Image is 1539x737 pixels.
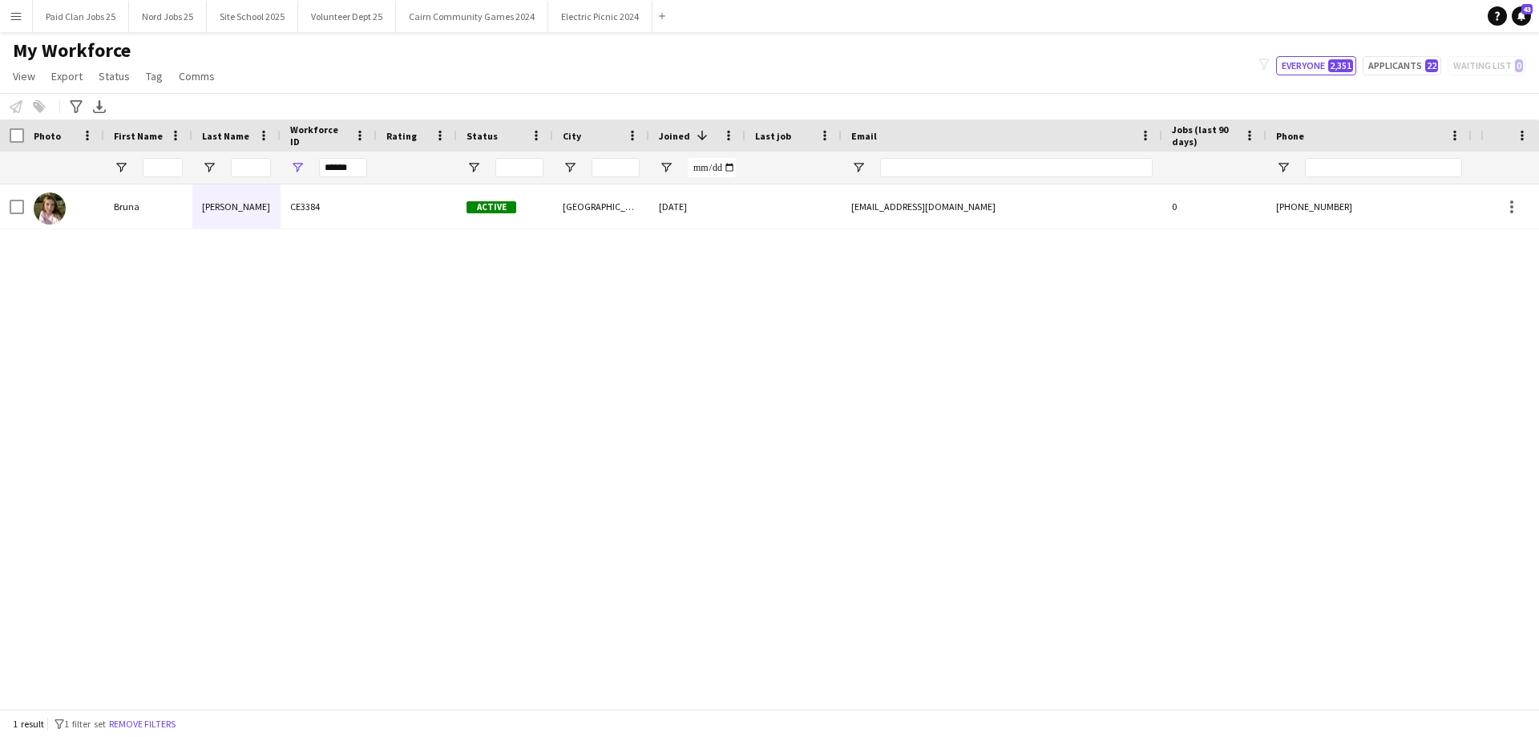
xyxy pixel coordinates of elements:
div: [GEOGRAPHIC_DATA] [553,184,649,229]
input: Email Filter Input [880,158,1153,177]
a: Status [92,66,136,87]
a: 43 [1512,6,1531,26]
button: Everyone2,351 [1276,56,1356,75]
span: Export [51,69,83,83]
span: Comms [179,69,215,83]
div: [PHONE_NUMBER] [1266,184,1472,229]
input: Phone Filter Input [1305,158,1462,177]
span: Rating [386,130,417,142]
div: [EMAIL_ADDRESS][DOMAIN_NAME] [842,184,1162,229]
span: Jobs (last 90 days) [1172,124,1238,148]
button: Applicants22 [1363,56,1441,75]
img: Bruna Navarro [34,192,66,225]
button: Open Filter Menu [290,160,305,175]
span: Status [467,130,498,142]
div: 0 [1162,184,1266,229]
span: Tag [146,69,163,83]
a: Tag [139,66,169,87]
span: 43 [1521,4,1533,14]
span: First Name [114,130,163,142]
button: Remove filters [106,715,179,733]
button: Cairn Community Games 2024 [396,1,548,32]
div: Bruna [104,184,192,229]
button: Nord Jobs 25 [129,1,207,32]
input: Status Filter Input [495,158,543,177]
button: Open Filter Menu [659,160,673,175]
button: Open Filter Menu [467,160,481,175]
button: Open Filter Menu [202,160,216,175]
span: Joined [659,130,690,142]
button: Open Filter Menu [851,160,866,175]
div: [PERSON_NAME] [192,184,281,229]
a: Export [45,66,89,87]
span: Last job [755,130,791,142]
span: 1 filter set [64,718,106,730]
span: Photo [34,130,61,142]
input: Joined Filter Input [688,158,736,177]
input: First Name Filter Input [143,158,183,177]
span: Status [99,69,130,83]
button: Site School 2025 [207,1,298,32]
input: Last Name Filter Input [231,158,271,177]
app-action-btn: Advanced filters [67,97,86,116]
div: [DATE] [649,184,745,229]
span: Last Name [202,130,249,142]
button: Volunteer Dept 25 [298,1,396,32]
span: View [13,69,35,83]
a: View [6,66,42,87]
span: Phone [1276,130,1304,142]
span: City [563,130,581,142]
input: Workforce ID Filter Input [319,158,367,177]
span: Email [851,130,877,142]
div: CE3384 [281,184,377,229]
span: Active [467,201,516,213]
button: Open Filter Menu [114,160,128,175]
app-action-btn: Export XLSX [90,97,109,116]
span: 2,351 [1328,59,1353,72]
button: Paid Clan Jobs 25 [33,1,129,32]
a: Comms [172,66,221,87]
button: Open Filter Menu [1276,160,1291,175]
input: City Filter Input [592,158,640,177]
button: Electric Picnic 2024 [548,1,652,32]
span: My Workforce [13,38,131,63]
button: Open Filter Menu [563,160,577,175]
span: 22 [1425,59,1438,72]
span: Workforce ID [290,124,348,148]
